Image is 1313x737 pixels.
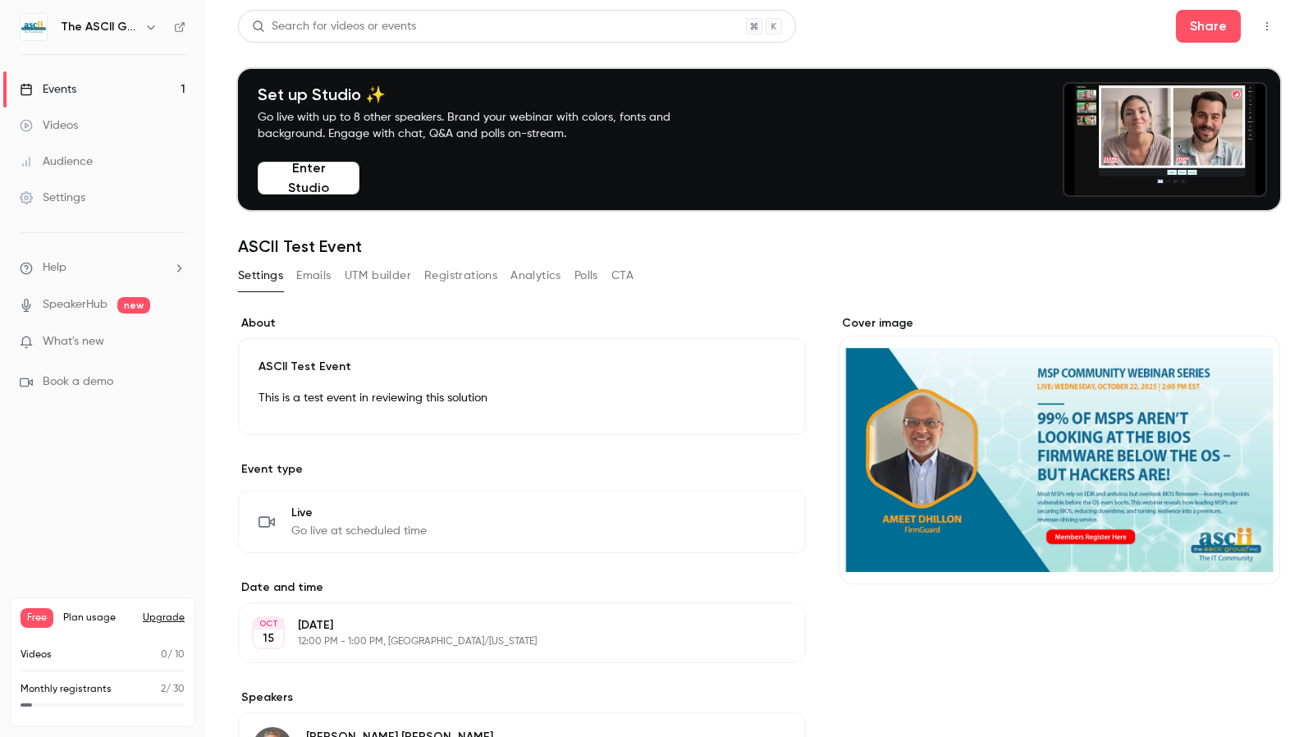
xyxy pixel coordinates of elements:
[254,618,283,629] div: OCT
[20,81,76,98] div: Events
[611,263,634,289] button: CTA
[238,461,806,478] p: Event type
[238,689,806,706] label: Speakers
[20,153,93,170] div: Audience
[20,117,78,134] div: Videos
[263,630,274,647] p: 15
[258,109,709,142] p: Go live with up to 8 other speakers. Brand your webinar with colors, fonts and background. Engage...
[20,259,185,277] li: help-dropdown-opener
[161,682,185,697] p: / 30
[252,18,416,35] div: Search for videos or events
[424,263,497,289] button: Registrations
[839,315,1280,584] section: Cover image
[63,611,133,625] span: Plan usage
[21,682,112,697] p: Monthly registrants
[238,315,806,332] label: About
[161,648,185,662] p: / 10
[117,297,150,314] span: new
[21,648,52,662] p: Videos
[298,635,719,648] p: 12:00 PM - 1:00 PM, [GEOGRAPHIC_DATA]/[US_STATE]
[238,263,283,289] button: Settings
[43,333,104,350] span: What's new
[43,296,108,314] a: SpeakerHub
[161,684,166,694] span: 2
[238,579,806,596] label: Date and time
[43,259,66,277] span: Help
[21,608,53,628] span: Free
[61,19,138,35] h6: The ASCII Group
[345,263,411,289] button: UTM builder
[298,617,719,634] p: [DATE]
[43,373,113,391] span: Book a demo
[258,359,785,375] p: ASCII Test Event
[839,315,1280,332] label: Cover image
[574,263,598,289] button: Polls
[291,523,427,539] span: Go live at scheduled time
[21,14,47,40] img: The ASCII Group
[238,236,1280,256] h1: ASCII Test Event
[291,505,427,521] span: Live
[258,388,785,408] p: This is a test event in reviewing this solution
[20,190,85,206] div: Settings
[258,85,709,104] h4: Set up Studio ✨
[296,263,331,289] button: Emails
[258,162,359,195] button: Enter Studio
[143,611,185,625] button: Upgrade
[1176,10,1241,43] button: Share
[510,263,561,289] button: Analytics
[161,650,167,660] span: 0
